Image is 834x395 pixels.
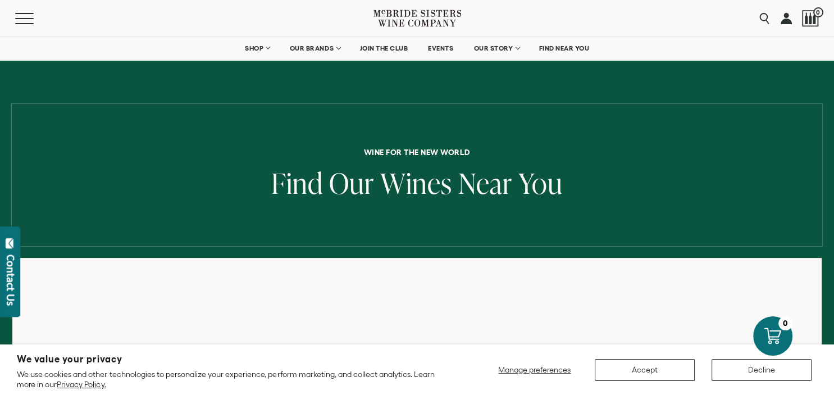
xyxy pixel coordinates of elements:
a: OUR BRANDS [282,37,347,60]
button: Mobile Menu Trigger [15,13,56,24]
span: EVENTS [428,44,453,52]
a: Privacy Policy. [57,380,106,389]
a: OUR STORY [466,37,526,60]
div: 0 [778,316,792,330]
p: We use cookies and other technologies to personalize your experience, perform marketing, and coll... [17,369,452,389]
a: SHOP [238,37,277,60]
a: FIND NEAR YOU [532,37,597,60]
span: Manage preferences [498,365,571,374]
button: Manage preferences [491,359,578,381]
h2: We value your privacy [17,355,452,364]
button: Decline [712,359,812,381]
div: Contact Us [5,255,16,306]
span: Find [271,164,323,202]
span: Wines [380,164,452,202]
span: OUR BRANDS [290,44,334,52]
span: SHOP [245,44,264,52]
span: Our [329,164,374,202]
span: FIND NEAR YOU [539,44,590,52]
button: Accept [595,359,695,381]
a: JOIN THE CLUB [353,37,416,60]
span: You [518,164,563,202]
a: EVENTS [421,37,461,60]
span: 0 [813,7,823,17]
span: JOIN THE CLUB [360,44,408,52]
span: OUR STORY [473,44,513,52]
span: Near [458,164,512,202]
